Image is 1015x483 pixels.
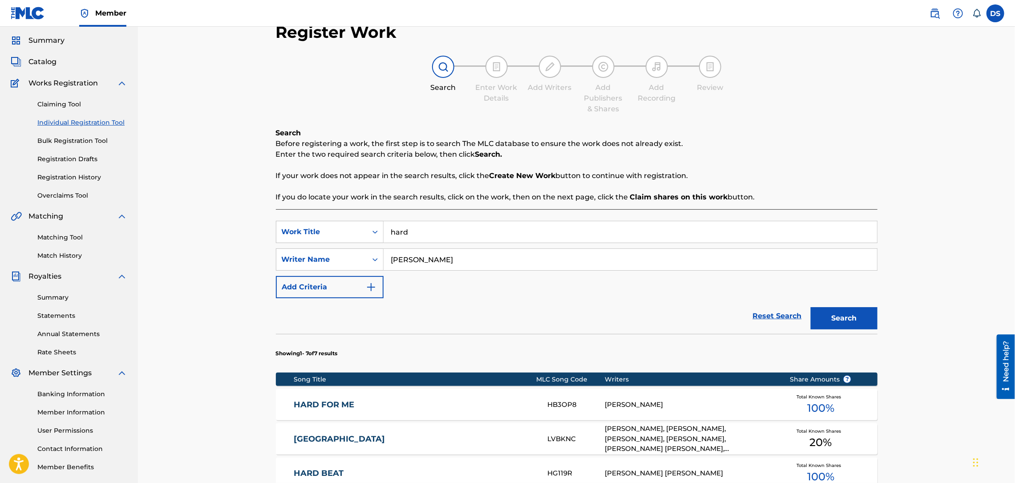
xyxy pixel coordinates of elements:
[987,4,1004,22] div: User Menu
[79,8,90,19] img: Top Rightsholder
[790,375,851,384] span: Share Amounts
[276,22,397,42] h2: Register Work
[37,311,127,321] a: Statements
[548,468,605,479] div: HG119R
[797,428,845,434] span: Total Known Shares
[809,434,832,451] span: 20 %
[705,61,716,72] img: step indicator icon for Review
[37,154,127,164] a: Registration Drafts
[95,8,126,18] span: Member
[973,449,979,476] div: Drag
[548,400,605,410] div: HB3OP8
[971,440,1015,483] iframe: Chat Widget
[37,173,127,182] a: Registration History
[37,463,127,472] a: Member Benefits
[491,61,502,72] img: step indicator icon for Enter Work Details
[605,468,776,479] div: [PERSON_NAME] [PERSON_NAME]
[37,408,127,417] a: Member Information
[276,138,878,149] p: Before registering a work, the first step is to search The MLC database to ensure the work does n...
[474,82,519,104] div: Enter Work Details
[605,400,776,410] div: [PERSON_NAME]
[117,211,127,222] img: expand
[635,82,679,104] div: Add Recording
[548,434,605,444] div: LVBKNC
[37,390,127,399] a: Banking Information
[797,462,845,469] span: Total Known Shares
[528,82,572,93] div: Add Writers
[11,57,57,67] a: CatalogCatalog
[117,368,127,378] img: expand
[37,233,127,242] a: Matching Tool
[117,271,127,282] img: expand
[276,221,878,334] form: Search Form
[37,191,127,200] a: Overclaims Tool
[930,8,940,19] img: search
[28,211,63,222] span: Matching
[37,100,127,109] a: Claiming Tool
[28,57,57,67] span: Catalog
[276,349,338,357] p: Showing 1 - 7 of 7 results
[37,329,127,339] a: Annual Statements
[545,61,555,72] img: step indicator icon for Add Writers
[421,82,465,93] div: Search
[11,7,45,20] img: MLC Logo
[10,6,22,47] div: Need help?
[294,468,536,479] a: HARD BEAT
[926,4,944,22] a: Public Search
[37,118,127,127] a: Individual Registration Tool
[276,129,301,137] b: Search
[953,8,963,19] img: help
[28,368,92,378] span: Member Settings
[37,444,127,454] a: Contact Information
[366,282,376,292] img: 9d2ae6d4665cec9f34b9.svg
[282,254,362,265] div: Writer Name
[11,78,22,89] img: Works Registration
[11,211,22,222] img: Matching
[972,9,981,18] div: Notifications
[605,375,776,384] div: Writers
[276,170,878,181] p: If your work does not appear in the search results, click the button to continue with registration.
[844,376,851,383] span: ?
[37,136,127,146] a: Bulk Registration Tool
[37,348,127,357] a: Rate Sheets
[475,150,502,158] strong: Search.
[748,306,806,326] a: Reset Search
[811,307,878,329] button: Search
[294,434,536,444] a: [GEOGRAPHIC_DATA]
[605,424,776,454] div: [PERSON_NAME], [PERSON_NAME], [PERSON_NAME], [PERSON_NAME], [PERSON_NAME] [PERSON_NAME], [PERSON_...
[949,4,967,22] div: Help
[536,375,605,384] div: MLC Song Code
[276,149,878,160] p: Enter the two required search criteria below, then click
[117,78,127,89] img: expand
[37,251,127,260] a: Match History
[276,192,878,203] p: If you do locate your work in the search results, click on the work, then on the next page, click...
[11,35,21,46] img: Summary
[282,227,362,237] div: Work Title
[11,271,21,282] img: Royalties
[276,276,384,298] button: Add Criteria
[688,82,732,93] div: Review
[990,335,1015,399] iframe: Resource Center
[28,35,65,46] span: Summary
[28,78,98,89] span: Works Registration
[28,271,61,282] span: Royalties
[581,82,626,114] div: Add Publishers & Shares
[797,394,845,400] span: Total Known Shares
[294,400,536,410] a: HARD FOR ME
[489,171,556,180] strong: Create New Work
[37,426,127,435] a: User Permissions
[294,375,536,384] div: Song Title
[11,57,21,67] img: Catalog
[807,400,834,416] span: 100 %
[438,61,449,72] img: step indicator icon for Search
[11,35,65,46] a: SummarySummary
[37,293,127,302] a: Summary
[651,61,662,72] img: step indicator icon for Add Recording
[598,61,609,72] img: step indicator icon for Add Publishers & Shares
[11,368,21,378] img: Member Settings
[630,193,728,201] strong: Claim shares on this work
